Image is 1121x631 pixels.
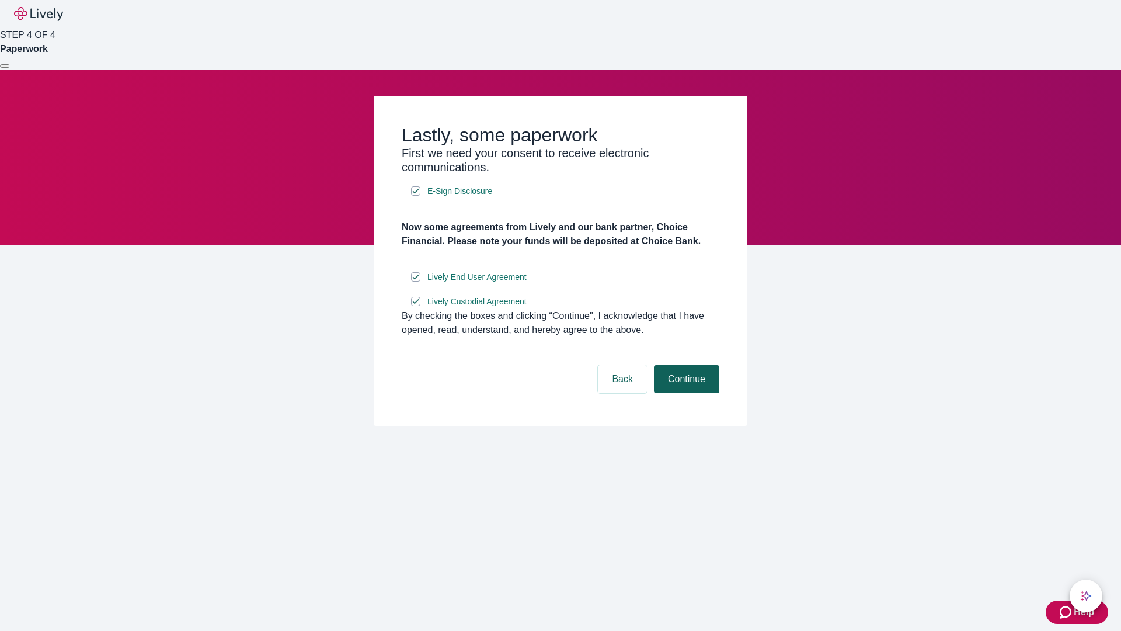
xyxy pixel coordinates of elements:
[1046,601,1108,624] button: Zendesk support iconHelp
[1070,580,1102,612] button: chat
[654,365,719,393] button: Continue
[425,184,495,199] a: e-sign disclosure document
[402,220,719,248] h4: Now some agreements from Lively and our bank partner, Choice Financial. Please note your funds wi...
[425,270,529,285] a: e-sign disclosure document
[402,309,719,337] div: By checking the boxes and clicking “Continue", I acknowledge that I have opened, read, understand...
[402,124,719,146] h2: Lastly, some paperwork
[1060,605,1074,619] svg: Zendesk support icon
[14,7,63,21] img: Lively
[427,271,527,283] span: Lively End User Agreement
[425,294,529,309] a: e-sign disclosure document
[1074,605,1094,619] span: Help
[427,296,527,308] span: Lively Custodial Agreement
[427,185,492,197] span: E-Sign Disclosure
[598,365,647,393] button: Back
[402,146,719,174] h3: First we need your consent to receive electronic communications.
[1080,590,1092,602] svg: Lively AI Assistant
